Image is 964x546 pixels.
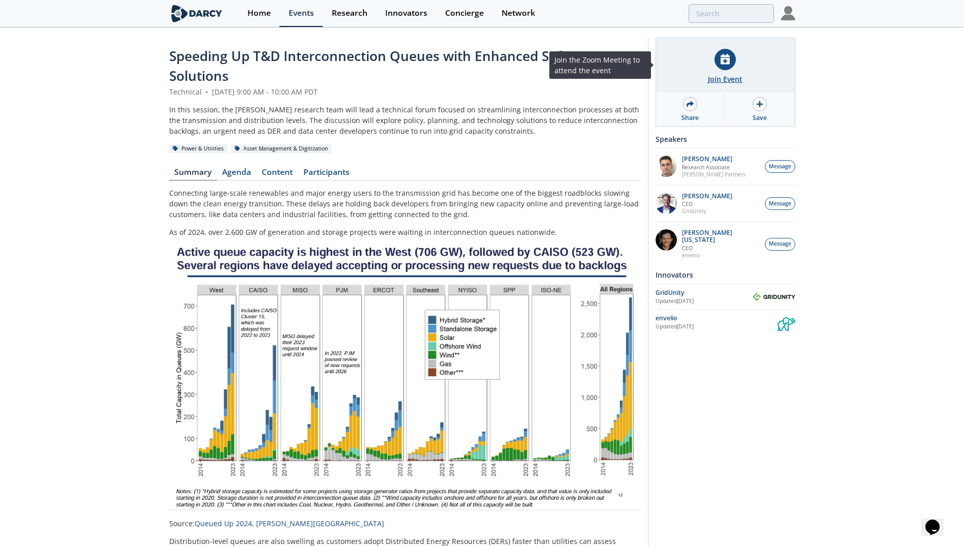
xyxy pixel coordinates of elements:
a: Agenda [217,168,257,180]
div: envelio [656,314,778,323]
div: Save [753,113,767,123]
img: logo-wide.svg [169,5,225,22]
p: As of 2024, over 2,600 GW of generation and storage projects were waiting in interconnection queu... [169,227,641,237]
img: Profile [781,6,795,20]
div: Home [247,9,271,17]
p: Connecting large-scale renewables and major energy users to the transmission grid has become one ... [169,188,641,220]
div: Power & Utilities [169,144,228,154]
p: Source: [169,518,641,529]
p: [PERSON_NAME][US_STATE] [682,229,759,244]
a: GridUnity Updated[DATE] GridUnity [656,288,795,306]
div: Share [681,113,699,123]
span: Message [769,240,791,248]
div: Research [332,9,367,17]
div: Technical [DATE] 9:00 AM - 10:00 AM PDT [169,86,641,97]
div: Events [289,9,314,17]
button: Message [765,197,795,210]
img: f1d2b35d-fddb-4a25-bd87-d4d314a355e9 [656,156,677,177]
div: Updated [DATE] [656,297,753,306]
div: In this session, the [PERSON_NAME] research team will lead a technical forum focused on streamlin... [169,104,641,136]
img: Image [169,245,641,511]
div: Join Event [708,74,742,84]
div: Updated [DATE] [656,323,778,331]
span: Message [769,163,791,171]
img: envelio [778,313,795,331]
iframe: chat widget [921,505,954,536]
a: Participants [298,168,355,180]
a: Summary [169,168,217,180]
div: Network [502,9,535,17]
a: Queued Up 2024, [PERSON_NAME][GEOGRAPHIC_DATA] [195,519,384,528]
div: Asset Management & Digitization [231,144,332,154]
input: Advanced Search [689,4,774,23]
p: envelio [682,252,759,259]
div: Speakers [656,130,795,148]
button: Message [765,160,795,173]
img: d42dc26c-2a28-49ac-afde-9b58c84c0349 [656,193,677,214]
span: Message [769,200,791,208]
span: Speeding Up T&D Interconnection Queues with Enhanced Software Solutions [169,47,599,85]
p: [PERSON_NAME] [682,156,745,163]
div: Innovators [656,266,795,284]
span: • [204,87,210,97]
button: Message [765,238,795,251]
img: GridUnity [753,293,795,301]
div: Concierge [445,9,484,17]
p: CEO [682,200,732,207]
a: Content [257,168,298,180]
p: [PERSON_NAME] [682,193,732,200]
p: Research Associate [682,164,745,171]
p: [PERSON_NAME] Partners [682,171,745,178]
div: Innovators [385,9,427,17]
p: GridUnity [682,207,732,215]
img: 1b183925-147f-4a47-82c9-16eeeed5003c [656,229,677,251]
div: GridUnity [656,288,753,297]
a: envelio Updated[DATE] envelio [656,313,795,331]
p: CEO [682,245,759,252]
